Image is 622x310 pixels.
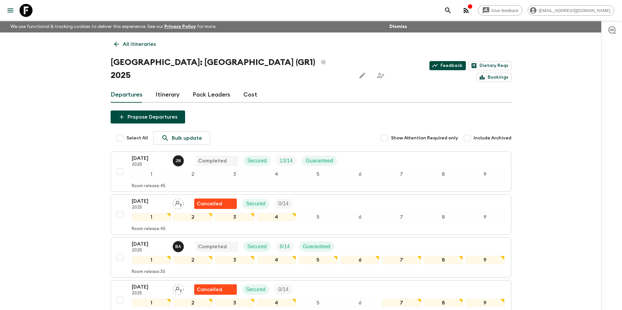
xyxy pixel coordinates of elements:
div: 4 [257,213,296,221]
a: Cost [243,87,257,103]
p: 2025 [132,248,168,253]
p: Bulk update [172,134,202,142]
span: Show Attention Required only [391,135,458,141]
div: 3 [215,256,254,264]
div: 2 [173,299,212,307]
div: 6 [340,256,379,264]
span: Include Archived [474,135,511,141]
span: Byron Anderson [173,243,185,248]
div: 3 [215,213,254,221]
div: Secured [243,156,271,166]
a: Dietary Reqs [468,61,511,70]
span: Janita Nurmi [173,157,185,162]
div: 3 [215,299,254,307]
p: 0 / 14 [278,200,289,208]
p: All itineraries [123,40,156,48]
div: 3 [215,170,254,178]
div: 7 [382,256,421,264]
p: [DATE] [132,240,168,248]
div: 5 [299,170,338,178]
div: 2 [173,170,212,178]
div: 9 [466,213,505,221]
p: Cancelled [197,200,222,208]
div: 4 [257,256,296,264]
button: search adventures [441,4,454,17]
div: 9 [466,256,505,264]
a: Departures [111,87,142,103]
a: Feedback [429,61,466,70]
button: menu [4,4,17,17]
div: [EMAIL_ADDRESS][DOMAIN_NAME] [528,5,614,16]
a: Give feedback [478,5,522,16]
div: Trip Fill [276,156,297,166]
div: 8 [424,256,463,264]
div: 7 [382,213,421,221]
p: Room release: 45 [132,184,166,189]
div: 7 [382,299,421,307]
div: 6 [340,299,379,307]
div: 7 [382,170,421,178]
div: Secured [243,241,271,252]
div: 5 [299,299,338,307]
p: 2025 [132,291,168,296]
div: 1 [132,170,171,178]
div: 6 [340,213,379,221]
a: All itineraries [111,38,159,51]
div: Secured [242,199,269,209]
button: [DATE]2025Byron AndersonCompletedSecuredTrip FillGuaranteed123456789Room release:30 [111,237,511,278]
a: Bookings [477,73,511,82]
div: 5 [299,213,338,221]
p: Completed [198,243,227,251]
p: 2025 [132,205,168,210]
button: [DATE]2025Assign pack leaderFlash Pack cancellationSecuredTrip Fill123456789Room release:45 [111,194,511,235]
p: 8 / 14 [280,243,290,251]
div: Flash Pack cancellation [194,284,237,295]
div: 6 [340,170,379,178]
span: Give feedback [488,8,522,13]
div: Trip Fill [275,284,292,295]
span: Share this itinerary [374,69,387,82]
div: 8 [424,299,463,307]
p: 13 / 14 [280,157,293,165]
p: [DATE] [132,283,168,291]
div: 2 [173,213,212,221]
span: Assign pack leader [173,286,184,291]
a: Privacy Policy [164,24,196,29]
a: Bulk update [153,131,210,145]
div: 9 [466,299,505,307]
p: 0 / 14 [278,286,289,293]
button: Edit this itinerary [356,69,369,82]
div: Flash Pack cancellation [194,199,237,209]
p: Secured [247,157,267,165]
p: Guaranteed [303,243,331,251]
button: Propose Departures [111,110,185,123]
h1: [GEOGRAPHIC_DATA]: [GEOGRAPHIC_DATA] (GR1) 2025 [111,56,351,82]
div: 1 [132,299,171,307]
button: Dismiss [388,22,409,31]
p: Cancelled [197,286,222,293]
div: Secured [242,284,269,295]
p: Guaranteed [306,157,333,165]
p: Completed [198,157,227,165]
div: 2 [173,256,212,264]
span: Select All [127,135,148,141]
div: 9 [466,170,505,178]
div: 8 [424,213,463,221]
button: [DATE]2025Janita NurmiCompletedSecuredTrip FillGuaranteed123456789Room release:45 [111,151,511,192]
p: Secured [247,243,267,251]
span: Assign pack leader [173,200,184,205]
span: [EMAIL_ADDRESS][DOMAIN_NAME] [535,8,614,13]
p: Secured [246,200,265,208]
a: Pack Leaders [193,87,230,103]
div: 8 [424,170,463,178]
div: Trip Fill [275,199,292,209]
div: 1 [132,213,171,221]
div: 5 [299,256,338,264]
p: Secured [246,286,265,293]
a: Itinerary [155,87,180,103]
div: 1 [132,256,171,264]
p: 2025 [132,162,168,167]
p: We use functional & tracking cookies to deliver this experience. See our for more. [8,21,219,32]
div: Trip Fill [276,241,294,252]
div: 4 [257,170,296,178]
